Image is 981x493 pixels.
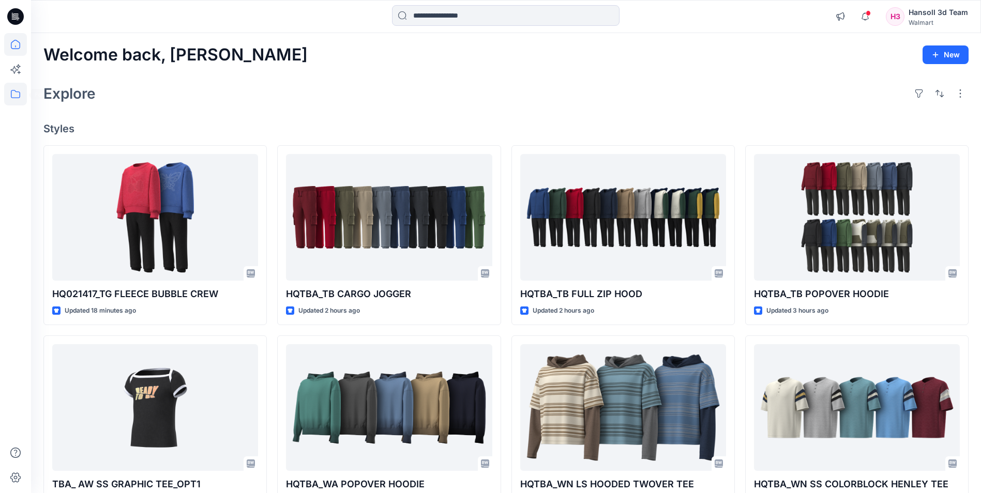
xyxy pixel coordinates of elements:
a: TBA_ AW SS GRAPHIC TEE_OPT1 [52,344,258,471]
h2: Welcome back, [PERSON_NAME] [43,45,308,65]
a: HQTBA_TB CARGO JOGGER [286,154,492,281]
a: HQ021417_TG FLEECE BUBBLE CREW [52,154,258,281]
a: HQTBA_WN LS HOODED TWOVER TEE [520,344,726,471]
div: Hansoll 3d Team [909,6,968,19]
button: New [923,45,969,64]
p: HQTBA_WA POPOVER HOODIE [286,477,492,491]
h2: Explore [43,85,96,102]
p: HQTBA_TB POPOVER HOODIE [754,287,960,301]
p: HQ021417_TG FLEECE BUBBLE CREW [52,287,258,301]
a: HQTBA_WN SS COLORBLOCK HENLEY TEE [754,344,960,471]
div: H3 [886,7,904,26]
h4: Styles [43,122,969,135]
p: HQTBA_WN LS HOODED TWOVER TEE [520,477,726,491]
p: HQTBA_TB FULL ZIP HOOD [520,287,726,301]
p: HQTBA_WN SS COLORBLOCK HENLEY TEE [754,477,960,491]
p: Updated 18 minutes ago [65,305,136,316]
a: HQTBA_WA POPOVER HOODIE [286,344,492,471]
a: HQTBA_TB POPOVER HOODIE [754,154,960,281]
a: HQTBA_TB FULL ZIP HOOD [520,154,726,281]
p: HQTBA_TB CARGO JOGGER [286,287,492,301]
p: Updated 3 hours ago [766,305,828,316]
p: TBA_ AW SS GRAPHIC TEE_OPT1 [52,477,258,491]
div: Walmart [909,19,968,26]
p: Updated 2 hours ago [298,305,360,316]
p: Updated 2 hours ago [533,305,594,316]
